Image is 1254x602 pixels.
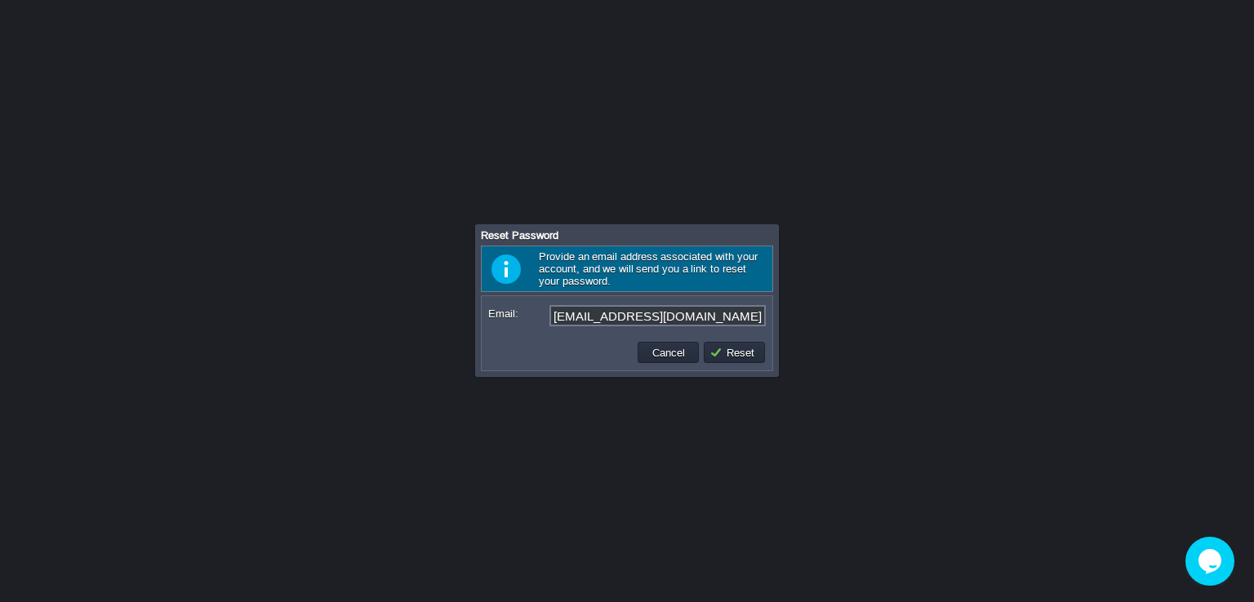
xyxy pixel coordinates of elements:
div: Provide an email address associated with your account, and we will send you a link to reset your ... [481,246,773,292]
button: Cancel [647,345,690,360]
iframe: chat widget [1185,537,1238,586]
button: Reset [709,345,759,360]
label: Email: [488,305,548,322]
span: Reset Password [481,229,558,241]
